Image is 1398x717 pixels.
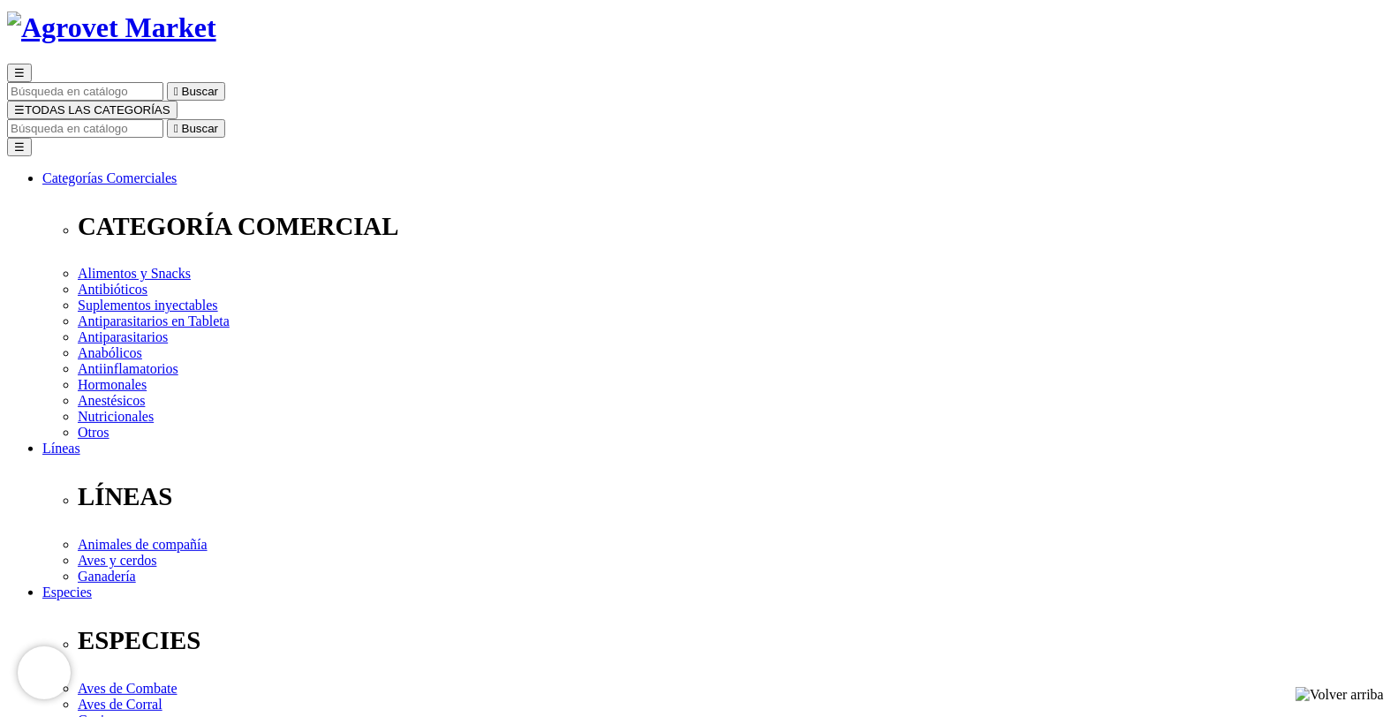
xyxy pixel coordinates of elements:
span: ☰ [14,103,25,117]
a: Anabólicos [78,345,142,360]
a: Alimentos y Snacks [78,266,191,281]
a: Otros [78,425,110,440]
p: ESPECIES [78,626,1391,655]
a: Ganadería [78,569,136,584]
button: ☰TODAS LAS CATEGORÍAS [7,101,178,119]
a: Antiparasitarios [78,329,168,344]
a: Antiinflamatorios [78,361,178,376]
img: Agrovet Market [7,11,216,44]
span: ☰ [14,66,25,79]
a: Aves de Combate [78,681,178,696]
iframe: Brevo live chat [18,646,71,699]
input: Buscar [7,119,163,138]
a: Anestésicos [78,393,145,408]
span: Buscar [182,85,218,98]
a: Categorías Comerciales [42,170,177,185]
a: Nutricionales [78,409,154,424]
span: Buscar [182,122,218,135]
i:  [174,122,178,135]
button:  Buscar [167,82,225,101]
button: ☰ [7,64,32,82]
button: ☰ [7,138,32,156]
a: Aves de Corral [78,697,162,712]
button:  Buscar [167,119,225,138]
i:  [174,85,178,98]
a: Animales de compañía [78,537,208,552]
a: Especies [42,585,92,600]
p: LÍNEAS [78,482,1391,511]
a: Suplementos inyectables [78,298,218,313]
input: Buscar [7,82,163,101]
a: Hormonales [78,377,147,392]
a: Líneas [42,441,80,456]
a: Aves y cerdos [78,553,156,568]
img: Volver arriba [1296,687,1384,703]
a: Antiparasitarios en Tableta [78,313,230,328]
a: Antibióticos [78,282,147,297]
p: CATEGORÍA COMERCIAL [78,212,1391,241]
